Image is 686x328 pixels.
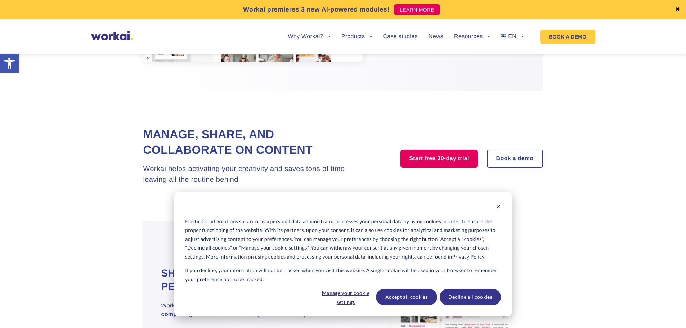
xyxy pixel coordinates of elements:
[117,9,231,23] input: you@company.com
[454,34,490,40] a: Resources
[174,192,512,316] div: Cookie banner
[143,163,365,185] h3: Workai helps activating your creativity and saves tons of time leaving all the routine behind
[143,127,365,158] h2: Manage, share, and collaborate on content
[288,34,330,40] a: Why Workai?
[243,5,390,14] p: Workai premieres 3 new AI-powered modules!
[383,34,417,40] a: Case studies
[452,252,485,261] a: Privacy Policy
[508,33,516,40] span: EN
[4,266,198,324] iframe: Popup CTA
[185,266,501,284] p: If you decline, your information will not be tracked when you visit this website. A single cookie...
[675,7,680,13] a: ✖
[38,61,67,67] a: Privacy Policy
[394,4,440,15] a: LEARN MORE
[440,289,501,305] button: Decline all cookies
[341,34,372,40] a: Products
[496,203,501,212] button: Dismiss cookie banner
[185,217,501,261] p: Elastic Cloud Solutions sp. z o. o. as a personal data administrator processes your personal data...
[540,30,595,44] a: BOOK A DEMO
[488,150,542,167] a: Book a demo
[429,34,443,40] a: News
[376,289,437,305] button: Accept all cookies
[318,289,373,305] button: Manage your cookie settings
[400,150,478,168] a: Start free 30-day trial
